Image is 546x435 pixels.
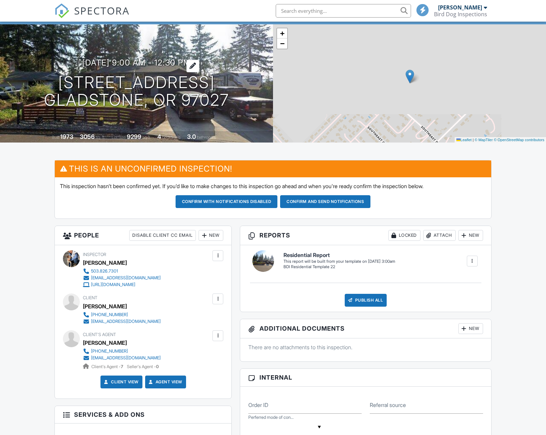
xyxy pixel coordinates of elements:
h1: [STREET_ADDRESS] Gladstone, OR 97027 [44,74,229,109]
button: Confirm and send notifications [280,195,370,208]
h3: [DATE] 9:00 am - 12:30 pm [82,58,191,67]
h3: Additional Documents [240,319,491,338]
span: | [473,138,474,142]
p: There are no attachments to this inspection. [248,343,483,351]
div: BDI Residential Template 22 [283,264,395,270]
h3: People [55,226,231,245]
div: 503.826.7301 [91,268,118,274]
a: [PHONE_NUMBER] [83,348,161,355]
a: Zoom out [277,39,287,49]
label: Perferred mode of contact [248,414,294,420]
a: [PERSON_NAME] [83,338,127,348]
div: [PERSON_NAME] [83,258,127,268]
span: Client's Agent [83,332,116,337]
h3: This is an Unconfirmed Inspection! [55,160,491,177]
span: − [280,39,285,48]
div: This report will be built from your template on [DATE] 3:00am [283,259,395,264]
div: Disable Client CC Email [129,230,196,241]
div: [URL][DOMAIN_NAME] [91,282,135,287]
a: 503.826.7301 [83,268,161,275]
h6: Residential Report [283,252,395,258]
a: [EMAIL_ADDRESS][DOMAIN_NAME] [83,318,161,325]
h3: Reports [240,226,491,245]
strong: 7 [121,364,123,369]
div: [PERSON_NAME] [83,301,127,311]
a: Agent View [147,379,182,385]
span: bedrooms [162,135,181,140]
h3: Internal [240,369,491,386]
div: 3.0 [187,133,196,140]
div: Bird Dog Inspections [434,11,487,18]
label: Referral source [370,401,406,409]
div: [EMAIL_ADDRESS][DOMAIN_NAME] [91,319,161,324]
div: 1973 [60,133,73,140]
a: [EMAIL_ADDRESS][DOMAIN_NAME] [83,275,161,281]
a: Zoom in [277,28,287,39]
span: Client [83,295,97,300]
a: Leaflet [456,138,472,142]
span: sq. ft. [96,135,105,140]
div: New [458,230,483,241]
div: [PHONE_NUMBER] [91,349,128,354]
div: New [199,230,223,241]
h3: Services & Add ons [55,406,231,424]
a: Client View [103,379,139,385]
span: + [280,29,285,37]
a: © OpenStreetMap contributors [494,138,544,142]
button: Confirm with notifications disabled [176,195,278,208]
label: Order ID [248,401,268,409]
span: Lot Size [112,135,126,140]
div: [EMAIL_ADDRESS][DOMAIN_NAME] [91,275,161,281]
span: Inspector [83,252,106,257]
span: SPECTORA [74,3,130,18]
div: Attach [423,230,456,241]
img: The Best Home Inspection Software - Spectora [54,3,69,18]
a: [PHONE_NUMBER] [83,311,161,318]
div: [PERSON_NAME] [438,4,482,11]
span: Seller's Agent - [127,364,159,369]
span: Client's Agent - [91,364,124,369]
div: Locked [388,230,420,241]
span: sq.ft. [142,135,151,140]
div: [EMAIL_ADDRESS][DOMAIN_NAME] [91,355,161,361]
div: [PHONE_NUMBER] [91,312,128,317]
img: Marker [406,70,414,83]
span: Built [52,135,59,140]
div: 4 [157,133,161,140]
div: 3056 [80,133,95,140]
a: SPECTORA [54,9,130,23]
a: [URL][DOMAIN_NAME] [83,281,161,288]
a: © MapTiler [475,138,493,142]
div: 9299 [127,133,141,140]
strong: 0 [156,364,159,369]
input: Search everything... [276,4,411,18]
div: New [458,323,483,334]
span: bathrooms [197,135,216,140]
a: [EMAIL_ADDRESS][DOMAIN_NAME] [83,355,161,361]
div: Publish All [345,294,387,307]
p: This inspection hasn't been confirmed yet. If you'd like to make changes to this inspection go ah... [60,182,486,190]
